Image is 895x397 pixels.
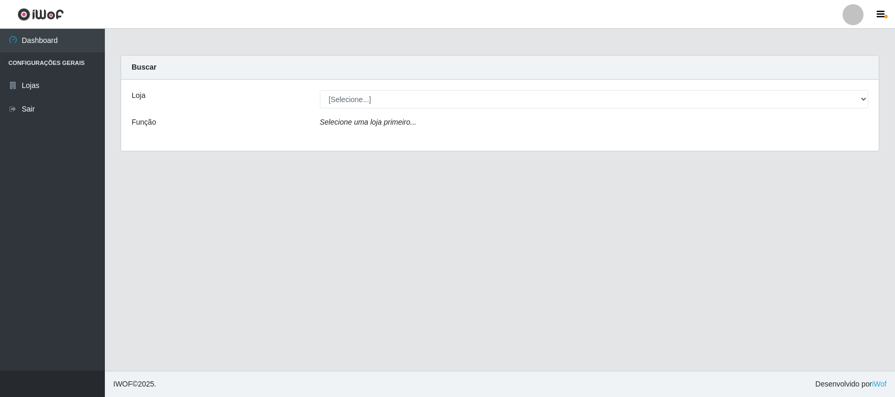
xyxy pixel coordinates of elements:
[113,380,133,388] span: IWOF
[113,379,156,390] span: © 2025 .
[320,118,416,126] i: Selecione uma loja primeiro...
[815,379,887,390] span: Desenvolvido por
[132,90,145,101] label: Loja
[872,380,887,388] a: iWof
[132,63,156,71] strong: Buscar
[132,117,156,128] label: Função
[17,8,64,21] img: CoreUI Logo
